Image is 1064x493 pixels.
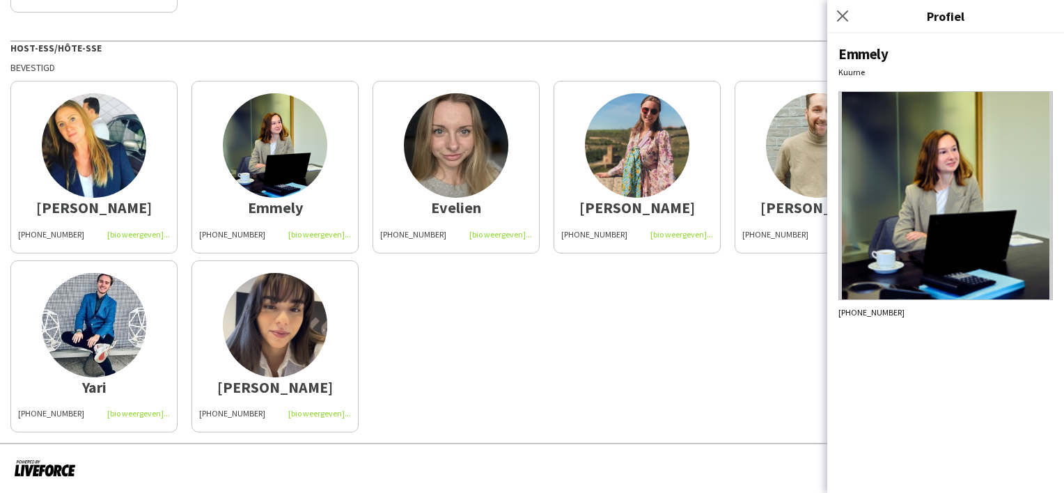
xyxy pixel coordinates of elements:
span: [PHONE_NUMBER] [561,229,627,240]
img: thumb-63844a6fd80f1.jpeg [766,93,870,198]
div: Kuurne [838,67,1053,77]
img: Aangedreven door Liveforce [14,458,76,478]
div: [PERSON_NAME] [18,201,170,214]
div: Yari [18,381,170,393]
img: Crew avatar of foto [838,91,1053,300]
span: [PHONE_NUMBER] [18,408,84,418]
h3: Profiel [827,7,1064,25]
span: [PHONE_NUMBER] [742,229,808,240]
span: [PHONE_NUMBER] [380,229,446,240]
img: thumb-606c80ca3b8b8.jpeg [404,93,508,198]
img: thumb-659172e6ece72.jpg [223,93,327,198]
span: [PHONE_NUMBER] [18,229,84,240]
span: [PHONE_NUMBER] [199,229,265,240]
span: [PHONE_NUMBER] [838,307,905,318]
div: Host-ess/Hôte-sse [10,40,1054,54]
span: [PHONE_NUMBER] [199,408,265,418]
img: thumb-685eed9b055ab.png [42,93,146,198]
div: Evelien [380,201,532,214]
div: Emmely [199,201,351,214]
div: Emmely [838,45,1053,63]
img: thumb-1494c9e1-300a-4625-b0d1-33e9ad9845e9.png [585,93,689,198]
div: [PERSON_NAME] [742,201,894,214]
div: [PERSON_NAME] [561,201,713,214]
img: thumb-682f1bf27bc4b.jpeg [223,273,327,377]
div: [PERSON_NAME] [199,381,351,393]
div: Bevestigd [10,61,1054,74]
img: thumb-6488bb584bbbd.jpg [42,273,146,377]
